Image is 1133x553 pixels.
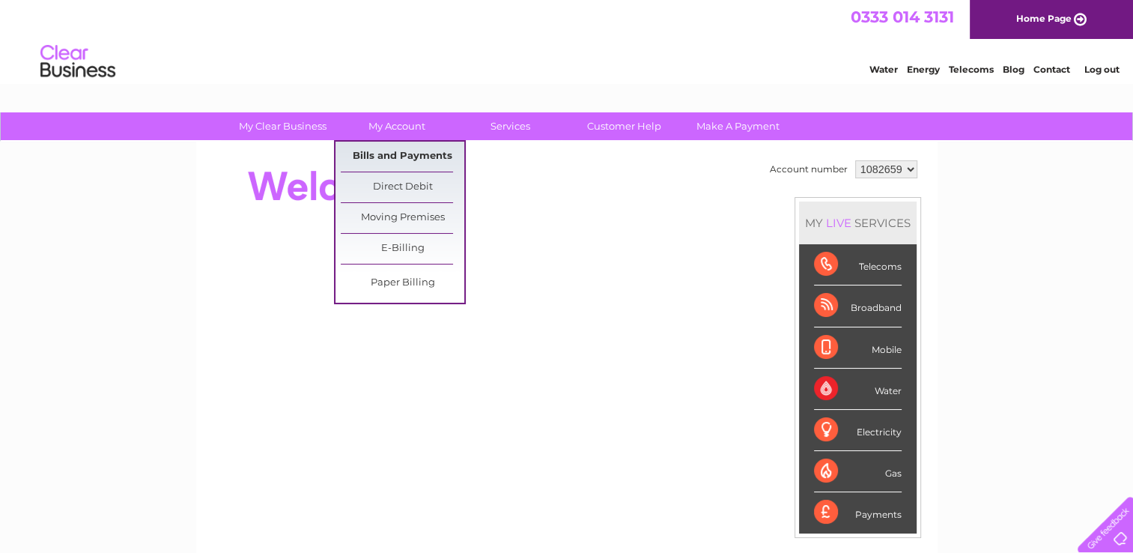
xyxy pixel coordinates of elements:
a: Log out [1084,64,1119,75]
a: Water [869,64,898,75]
a: Blog [1003,64,1024,75]
a: E-Billing [341,234,464,264]
div: MY SERVICES [799,202,917,244]
a: Make A Payment [676,112,800,140]
a: Services [449,112,572,140]
td: Account number [766,157,851,182]
a: My Clear Business [221,112,344,140]
a: Moving Premises [341,203,464,233]
div: Payments [814,492,902,533]
a: Contact [1033,64,1070,75]
div: Water [814,369,902,410]
div: LIVE [823,216,854,230]
a: Paper Billing [341,268,464,298]
div: Telecoms [814,244,902,285]
div: Clear Business is a trading name of Verastar Limited (registered in [GEOGRAPHIC_DATA] No. 3667643... [213,8,921,73]
a: Bills and Payments [341,142,464,172]
a: My Account [335,112,458,140]
a: Customer Help [562,112,686,140]
a: Energy [907,64,940,75]
img: logo.png [40,39,116,85]
a: 0333 014 3131 [851,7,954,26]
a: Direct Debit [341,172,464,202]
a: Telecoms [949,64,994,75]
div: Broadband [814,285,902,327]
div: Electricity [814,410,902,451]
div: Gas [814,451,902,492]
div: Mobile [814,327,902,369]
